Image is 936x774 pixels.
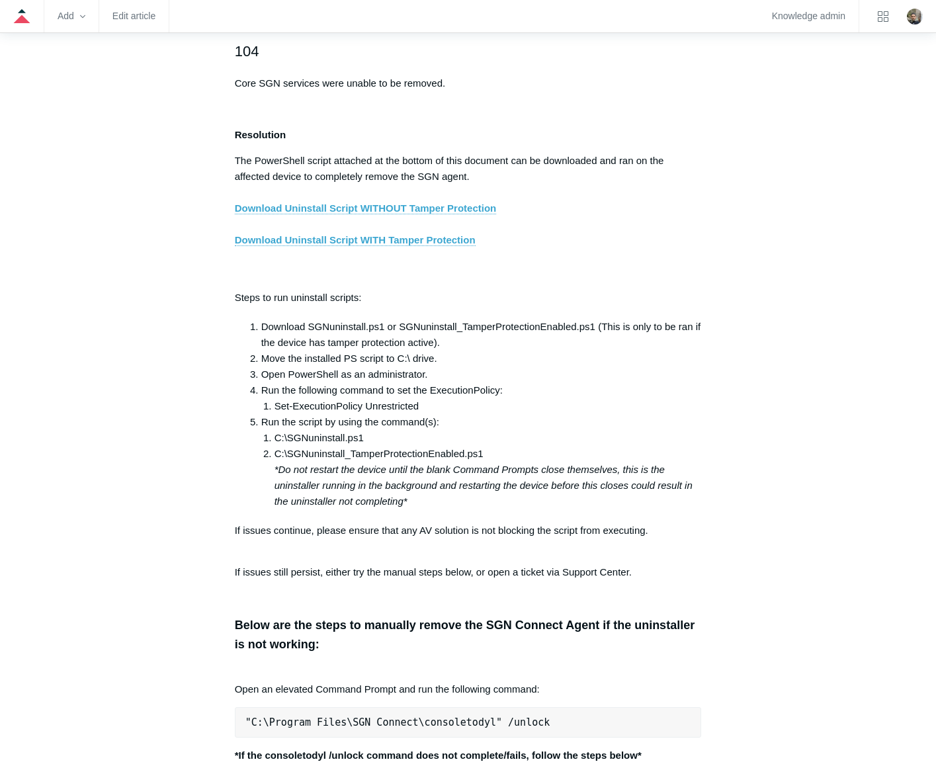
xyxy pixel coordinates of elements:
a: Download Uninstall Script WITH Tamper Protection [235,234,476,246]
a: Edit article [112,13,155,20]
p: Core SGN services were unable to be removed. [235,75,702,91]
li: Set-ExecutionPolicy Unrestricted [275,398,702,414]
a: Knowledge admin [772,13,845,20]
strong: *If the consoletodyl /unlock command does not complete/fails, follow the steps below* [235,750,642,761]
p: Steps to run uninstall scripts: [235,290,702,306]
p: If issues still persist, either try the manual steps below, or open a ticket via Support Center. [235,564,702,580]
h2: 104 [235,40,702,63]
h3: Below are the steps to manually remove the SGN Connect Agent if the uninstaller is not working: [235,616,702,654]
zd-hc-trigger: Click your profile icon to open the profile menu [907,9,923,24]
em: *Do not restart the device until the blank Command Prompts close themselves, this is the uninstal... [275,464,693,507]
img: user avatar [907,9,923,24]
li: Run the script by using the command(s): [261,414,702,509]
pre: "C:\Program Files\SGN Connect\consoletodyl" /unlock [235,707,702,738]
zd-hc-trigger: Add [58,13,85,20]
li: C:\SGNuninstall_TamperProtectionEnabled.ps1 [275,446,702,509]
strong: Resolution [235,129,286,140]
a: Download Uninstall Script WITHOUT Tamper Protection [235,202,497,214]
p: If issues continue, please ensure that any AV solution is not blocking the script from executing. [235,523,702,554]
p: Open an elevated Command Prompt and run the following command: [235,666,702,697]
li: Open PowerShell as an administrator. [261,366,702,382]
li: C:\SGNuninstall.ps1 [275,430,702,446]
li: Move the installed PS script to C:\ drive. [261,351,702,366]
p: The PowerShell script attached at the bottom of this document can be downloaded and ran on the af... [235,153,702,280]
li: Run the following command to set the ExecutionPolicy: [261,382,702,414]
li: Download SGNuninstall.ps1 or SGNuninstall_TamperProtectionEnabled.ps1 (This is only to be ran if ... [261,319,702,351]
